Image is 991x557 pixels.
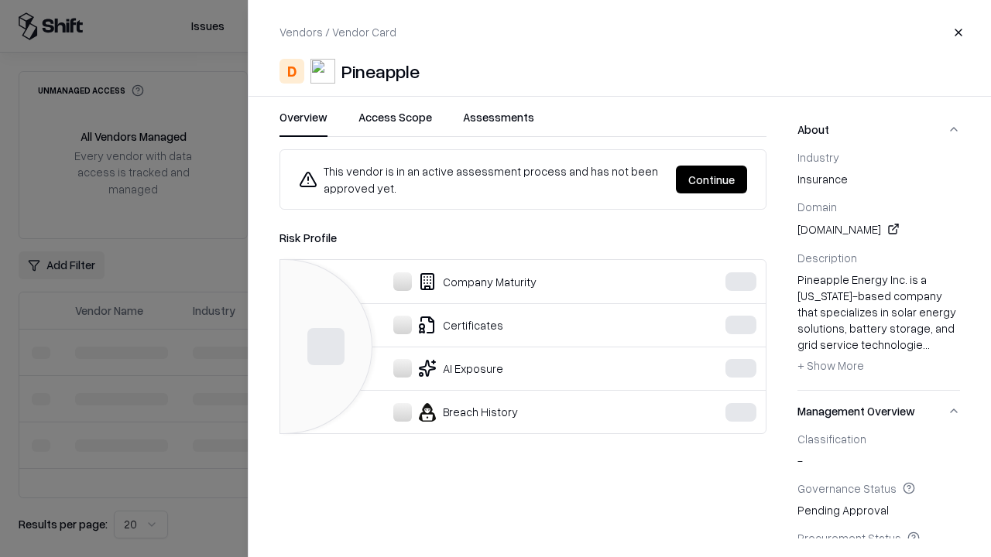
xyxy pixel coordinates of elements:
[310,59,335,84] img: Pineapple
[293,316,678,334] div: Certificates
[797,353,864,378] button: + Show More
[358,109,432,137] button: Access Scope
[341,59,420,84] div: Pineapple
[797,358,864,372] span: + Show More
[797,432,960,469] div: -
[797,432,960,446] div: Classification
[797,171,960,187] span: insurance
[797,251,960,265] div: Description
[797,391,960,432] button: Management Overview
[293,403,678,422] div: Breach History
[279,109,327,137] button: Overview
[797,109,960,150] button: About
[279,59,304,84] div: D
[797,200,960,214] div: Domain
[293,359,678,378] div: AI Exposure
[797,150,960,164] div: Industry
[797,481,960,495] div: Governance Status
[797,481,960,518] div: Pending Approval
[923,337,930,351] span: ...
[676,166,747,193] button: Continue
[797,220,960,238] div: [DOMAIN_NAME]
[279,24,396,40] p: Vendors / Vendor Card
[797,272,960,378] div: Pineapple Energy Inc. is a [US_STATE]-based company that specializes in solar energy solutions, b...
[797,531,960,545] div: Procurement Status
[293,272,678,291] div: Company Maturity
[279,228,766,247] div: Risk Profile
[797,150,960,390] div: About
[299,162,664,196] div: This vendor is in an active assessment process and has not been approved yet.
[463,109,534,137] button: Assessments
